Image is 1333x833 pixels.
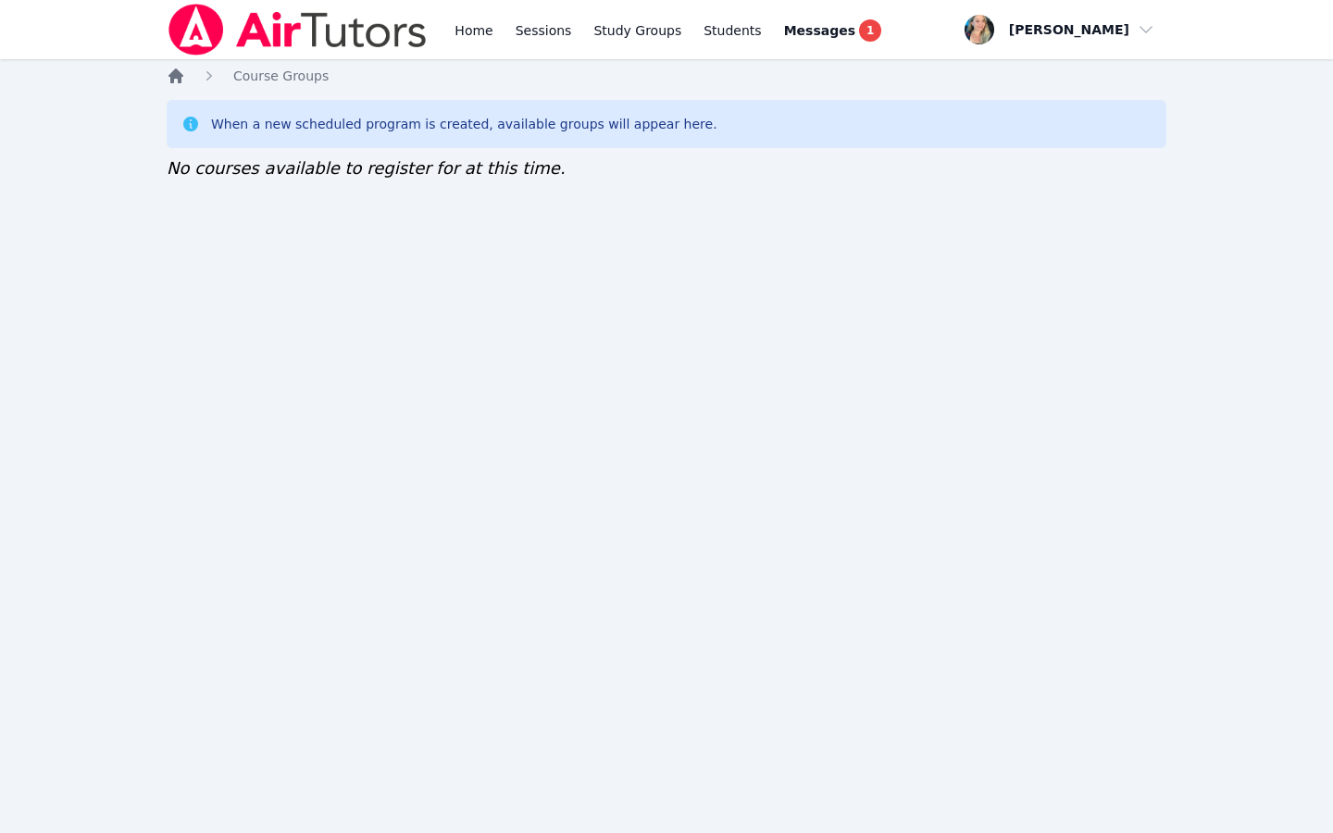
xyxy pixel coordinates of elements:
[233,67,329,85] a: Course Groups
[211,115,717,133] div: When a new scheduled program is created, available groups will appear here.
[167,67,1166,85] nav: Breadcrumb
[784,21,855,40] span: Messages
[167,158,566,178] span: No courses available to register for at this time.
[859,19,881,42] span: 1
[233,68,329,83] span: Course Groups
[167,4,429,56] img: Air Tutors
